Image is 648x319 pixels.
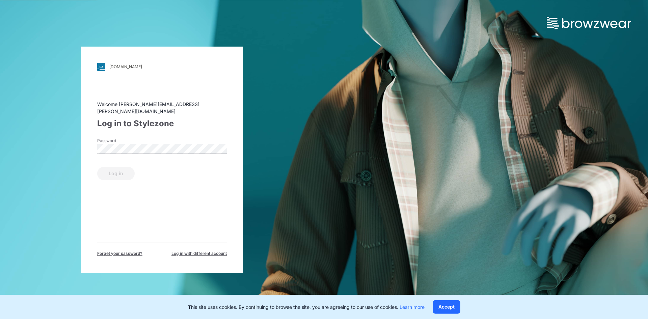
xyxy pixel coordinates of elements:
[97,101,227,115] div: Welcome [PERSON_NAME][EMAIL_ADDRESS][PERSON_NAME][DOMAIN_NAME]
[188,303,425,311] p: This site uses cookies. By continuing to browse the site, you are agreeing to our use of cookies.
[97,250,142,257] span: Forget your password?
[97,117,227,130] div: Log in to Stylezone
[433,300,460,314] button: Accept
[97,63,105,71] img: svg+xml;base64,PHN2ZyB3aWR0aD0iMjgiIGhlaWdodD0iMjgiIHZpZXdCb3g9IjAgMCAyOCAyOCIgZmlsbD0ibm9uZSIgeG...
[547,17,631,29] img: browzwear-logo.73288ffb.svg
[97,138,144,144] label: Password
[400,304,425,310] a: Learn more
[109,64,142,69] div: [DOMAIN_NAME]
[171,250,227,257] span: Log in with different account
[97,63,227,71] a: [DOMAIN_NAME]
